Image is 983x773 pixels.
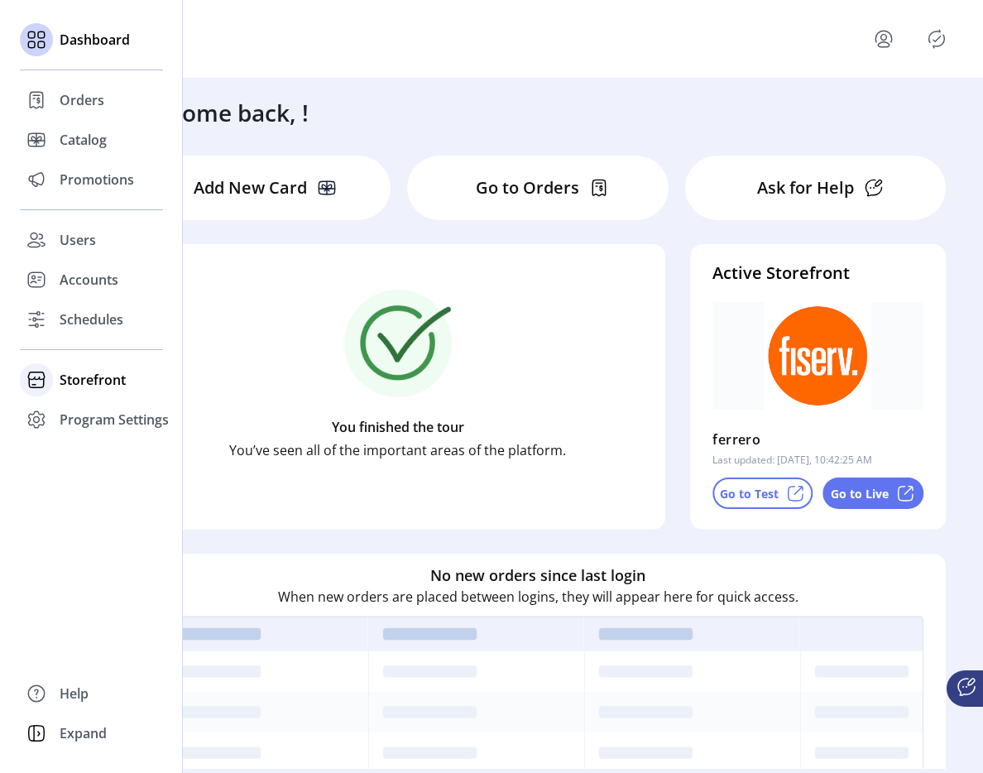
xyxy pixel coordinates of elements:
p: Add New Card [194,175,307,200]
button: menu [851,19,923,59]
span: Schedules [60,310,123,329]
span: Expand [60,723,107,743]
p: Go to Orders [476,175,579,200]
p: Go to Live [831,485,889,502]
span: Orders [60,90,104,110]
span: Users [60,230,96,250]
button: Publisher Panel [923,26,950,52]
span: Storefront [60,370,126,390]
span: Help [60,684,89,703]
p: Ask for Help [757,175,854,200]
h4: Active Storefront [712,261,923,286]
span: Program Settings [60,410,169,430]
p: Last updated: [DATE], 10:42:25 AM [712,453,872,468]
span: Accounts [60,270,118,290]
p: You’ve seen all of the important areas of the platform. [229,440,566,460]
h6: No new orders since last login [430,564,645,587]
p: When new orders are placed between logins, they will appear here for quick access. [278,587,798,607]
h3: Welcome back, ! [129,95,309,130]
span: Dashboard [60,30,130,50]
p: You finished the tour [332,417,464,437]
span: Promotions [60,170,134,190]
p: ferrero [712,426,760,453]
p: Go to Test [720,485,779,502]
span: Catalog [60,130,107,150]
